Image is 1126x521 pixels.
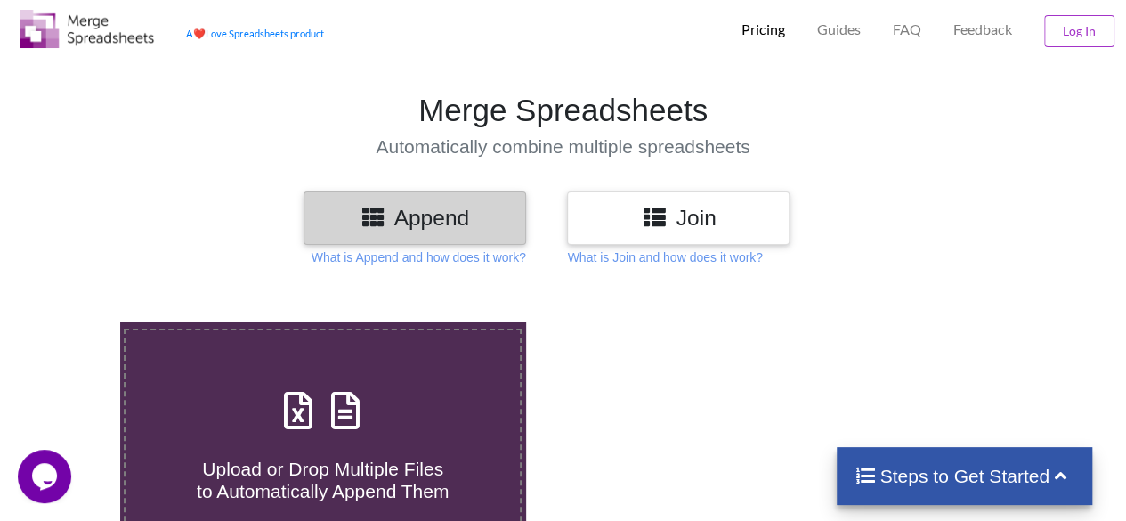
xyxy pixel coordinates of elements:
h4: Steps to Get Started [855,465,1074,487]
p: Guides [817,20,861,39]
h3: Append [317,205,513,231]
span: Upload or Drop Multiple Files to Automatically Append Them [197,459,449,501]
p: What is Append and how does it work? [312,248,526,266]
a: AheartLove Spreadsheets product [186,28,324,39]
img: Logo.png [20,10,154,48]
p: What is Join and how does it work? [567,248,762,266]
h3: Join [580,205,776,231]
iframe: chat widget [18,450,75,503]
button: Log In [1044,15,1114,47]
p: Pricing [741,20,785,39]
p: FAQ [893,20,921,39]
span: heart [193,28,206,39]
span: Feedback [953,22,1012,37]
